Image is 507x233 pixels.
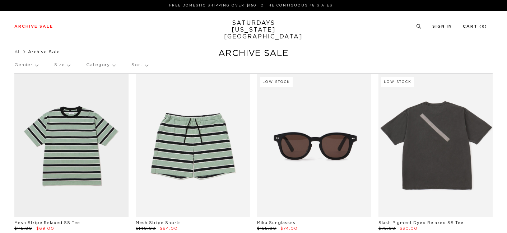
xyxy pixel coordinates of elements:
[17,3,484,8] p: FREE DOMESTIC SHIPPING OVER $150 TO THE CONTIGUOUS 48 STATES
[136,227,156,230] span: $140.00
[14,57,38,73] p: Gender
[136,221,181,225] a: Mesh Stripe Shorts
[54,57,70,73] p: Size
[381,77,414,87] div: Low Stock
[463,24,487,28] a: Cart (0)
[257,227,276,230] span: $185.00
[280,227,298,230] span: $74.00
[400,227,418,230] span: $30.00
[36,227,54,230] span: $69.00
[160,227,178,230] span: $84.00
[14,221,80,225] a: Mesh Stripe Relaxed SS Tee
[482,25,485,28] small: 0
[14,227,32,230] span: $115.00
[14,24,53,28] a: Archive Sale
[432,24,452,28] a: Sign In
[378,227,396,230] span: $75.00
[14,50,21,54] a: All
[378,221,464,225] a: Slash Pigment Dyed Relaxed SS Tee
[257,221,296,225] a: Miku Sunglasses
[224,20,283,40] a: SATURDAYS[US_STATE][GEOGRAPHIC_DATA]
[28,50,60,54] span: Archive Sale
[86,57,115,73] p: Category
[260,77,293,87] div: Low Stock
[131,57,148,73] p: Sort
